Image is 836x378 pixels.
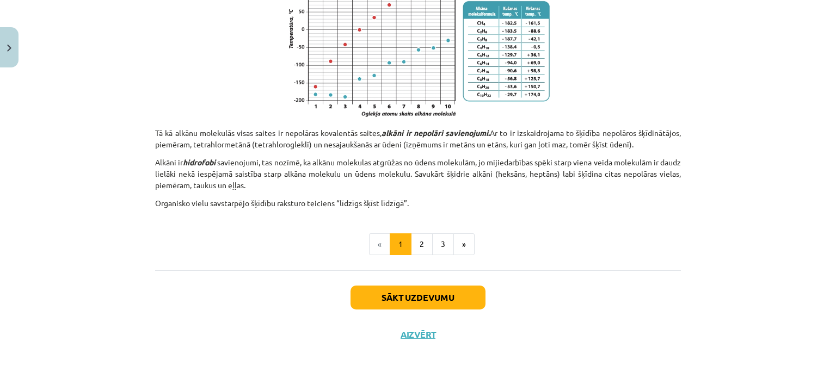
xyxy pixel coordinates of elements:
[453,233,475,255] button: »
[445,128,488,138] i: savienojumi
[7,45,11,52] img: icon-close-lesson-0947bae3869378f0d4975bcd49f059093ad1ed9edebbc8119c70593378902aed.svg
[155,233,681,255] nav: Page navigation example
[411,233,433,255] button: 2
[397,329,439,340] button: Aizvērt
[351,286,485,309] button: Sākt uzdevumu
[183,157,216,167] i: hidrofobi
[155,157,681,191] p: Alkāni ir savienojumi, tas nozīmē, ka alkānu molekulas atgrūžas no ūdens molekulām, jo mijiedarbī...
[155,127,681,150] p: Tā kā alkānu molekulās visas saites ir nepolāras kovalentās saites, Ar to ir izskaidrojama to šķī...
[382,128,443,138] i: alkāni ir nepolāri
[432,233,454,255] button: 3
[155,197,681,209] p: Organisko vielu savstarpējo šķīdību raksturo teiciens “līdzīgs šķīst līdzīgā”.
[382,128,490,138] b: .
[390,233,411,255] button: 1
